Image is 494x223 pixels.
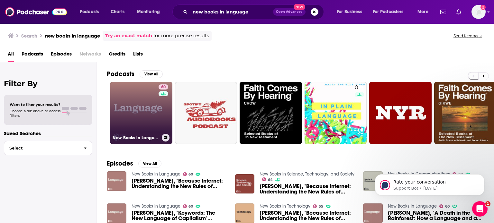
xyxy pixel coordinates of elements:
h3: new books in language [45,33,100,39]
span: [PERSON_NAME], "Because Internet: Understanding the New Rules of Language" (Riverhead Books, 2020) [260,184,355,194]
button: View All [140,70,163,78]
a: Gretchen McCulloch, "Because Internet: Understanding the New Rules of Language" (Riverhead Books,... [132,178,227,189]
span: 60 [188,205,193,208]
p: Saved Searches [4,130,92,136]
a: New Books in Language [132,203,180,209]
h2: Episodes [107,159,133,167]
svg: Add a profile image [480,5,486,10]
a: 60New Books in Language [110,82,172,144]
a: 64 [262,177,273,181]
span: New [294,4,305,10]
span: 60 [445,205,450,208]
img: User Profile [471,5,486,19]
button: open menu [332,7,370,17]
a: Charts [106,7,128,17]
h2: Filter By [4,79,92,88]
img: John Pat Leary, "Keywords: The New Language of Capitalism" (Haymarket Books, 2019) [107,203,126,223]
a: Gretchen McCulloch, "Because Internet: Understanding the New Rules of Language" (Riverhead Books,... [260,210,355,221]
img: Gretchen McCulloch, "Because Internet: Understanding the New Rules of Language" (Riverhead Books,... [363,171,383,191]
button: open menu [75,7,107,17]
span: For Business [337,7,362,16]
button: Select [4,141,92,155]
a: All [8,49,14,62]
h2: Podcasts [107,70,134,78]
a: Podcasts [22,49,43,62]
h3: Search [21,33,37,39]
span: Podcasts [80,7,99,16]
a: Show notifications dropdown [438,6,449,17]
a: Don Kulick, "A Death in the Rainforest: How a Language and a Way of Life Came to an End in Papua ... [388,210,484,221]
span: 55 [319,205,323,208]
span: Networks [79,49,101,62]
a: New Books in Language [132,171,180,177]
a: Credits [109,49,125,62]
span: Open Advanced [276,10,303,13]
img: Gretchen McCulloch, "Because Internet: Understanding the New Rules of Language" (Riverhead Books,... [235,174,255,194]
button: Show profile menu [471,5,486,19]
input: Search podcasts, credits, & more... [190,7,273,17]
img: Gretchen McCulloch, "Because Internet: Understanding the New Rules of Language" (Riverhead Books,... [235,203,255,223]
img: Don Kulick, "A Death in the Rainforest: How a Language and a Way of Life Came to an End in Papua ... [363,203,383,223]
button: open menu [133,7,168,17]
span: [PERSON_NAME], "Keywords: The New Language of Capitalism" (Haymarket Books, 2019) [132,210,227,221]
div: 0 [355,84,364,142]
button: View All [138,160,161,167]
img: Podchaser - Follow, Share and Rate Podcasts [5,6,67,18]
span: 60 [188,173,193,176]
span: 1 [485,201,490,206]
button: Send feedback [452,33,484,39]
a: Lists [133,49,143,62]
span: Monitoring [137,7,160,16]
a: 0 [305,82,367,144]
a: Episodes [51,49,72,62]
span: 64 [268,178,273,181]
span: [PERSON_NAME], "Because Internet: Understanding the New Rules of Language" (Riverhead Books, 2020) [132,178,227,189]
span: Charts [111,7,124,16]
span: Choose a tab above to access filters. [10,109,60,118]
a: John Pat Leary, "Keywords: The New Language of Capitalism" (Haymarket Books, 2019) [132,210,227,221]
img: Gretchen McCulloch, "Because Internet: Understanding the New Rules of Language" (Riverhead Books,... [107,171,126,191]
span: For Podcasters [373,7,404,16]
a: 60 [183,172,193,176]
a: 60 [183,204,193,208]
span: [PERSON_NAME], "Because Internet: Understanding the New Rules of Language" (Riverhead Books, 2020) [260,210,355,221]
span: Logged in as N0elleB7 [471,5,486,19]
span: Select [4,146,78,150]
button: open menu [369,7,413,17]
button: open menu [413,7,436,17]
iframe: Intercom live chat [472,201,488,217]
span: 60 [161,84,166,90]
a: New Books in Science, Technology, and Society [260,171,354,177]
span: for more precise results [153,32,209,39]
h3: New Books in Language [113,135,159,141]
a: 60 [159,84,168,90]
a: Show notifications dropdown [454,6,464,17]
button: Open AdvancedNew [273,8,306,16]
iframe: Intercom notifications message [365,161,494,206]
a: PodcastsView All [107,70,163,78]
span: More [417,7,428,16]
span: Want to filter your results? [10,102,60,107]
a: Gretchen McCulloch, "Because Internet: Understanding the New Rules of Language" (Riverhead Books,... [260,184,355,194]
a: New Books in Technology [260,203,310,209]
a: EpisodesView All [107,159,161,167]
a: 60 [439,204,450,208]
a: 55 [313,204,323,208]
a: New Books in Language [388,203,437,209]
